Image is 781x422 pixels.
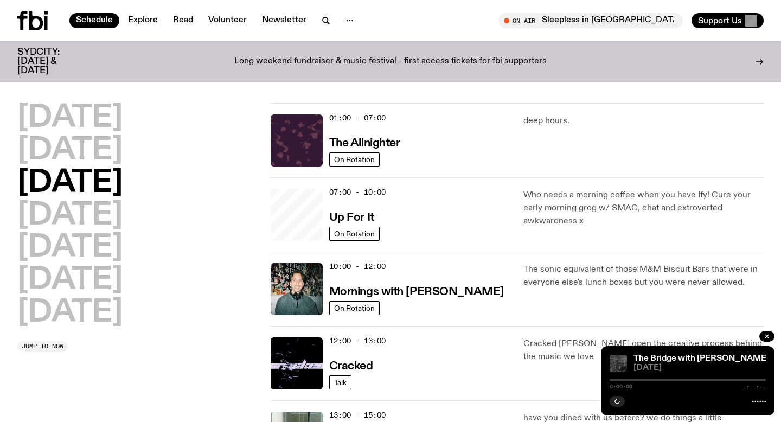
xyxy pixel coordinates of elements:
[610,384,632,389] span: 0:00:00
[17,265,123,296] button: [DATE]
[329,410,386,420] span: 13:00 - 15:00
[743,384,766,389] span: -:--:--
[329,113,386,123] span: 01:00 - 07:00
[17,168,123,199] button: [DATE]
[17,103,123,133] button: [DATE]
[334,155,375,163] span: On Rotation
[329,261,386,272] span: 10:00 - 12:00
[329,375,351,389] a: Talk
[633,354,769,363] a: The Bridge with [PERSON_NAME]
[17,298,123,328] button: [DATE]
[271,263,323,315] img: Radio presenter Ben Hansen sits in front of a wall of photos and an fbi radio sign. Film photo. B...
[329,284,504,298] a: Mornings with [PERSON_NAME]
[17,201,123,231] button: [DATE]
[167,13,200,28] a: Read
[255,13,313,28] a: Newsletter
[329,212,374,223] h3: Up For It
[202,13,253,28] a: Volunteer
[329,359,373,372] a: Cracked
[22,343,63,349] span: Jump to now
[69,13,119,28] a: Schedule
[17,233,123,263] button: [DATE]
[692,13,764,28] button: Support Us
[523,337,764,363] p: Cracked [PERSON_NAME] open the creative process behind the music we love
[329,187,386,197] span: 07:00 - 10:00
[334,378,347,386] span: Talk
[121,13,164,28] a: Explore
[329,361,373,372] h3: Cracked
[17,341,68,352] button: Jump to now
[329,336,386,346] span: 12:00 - 13:00
[329,210,374,223] a: Up For It
[498,13,683,28] button: On AirSleepless in [GEOGRAPHIC_DATA]
[334,304,375,312] span: On Rotation
[17,48,87,75] h3: SYDCITY: [DATE] & [DATE]
[523,189,764,228] p: Who needs a morning coffee when you have Ify! Cure your early morning grog w/ SMAC, chat and extr...
[329,286,504,298] h3: Mornings with [PERSON_NAME]
[17,136,123,166] button: [DATE]
[523,114,764,127] p: deep hours.
[329,138,400,149] h3: The Allnighter
[234,57,547,67] p: Long weekend fundraiser & music festival - first access tickets for fbi supporters
[633,364,766,372] span: [DATE]
[329,136,400,149] a: The Allnighter
[334,229,375,238] span: On Rotation
[329,301,380,315] a: On Rotation
[271,337,323,389] img: Logo for Podcast Cracked. Black background, with white writing, with glass smashing graphics
[523,263,764,289] p: The sonic equivalent of those M&M Biscuit Bars that were in everyone else's lunch boxes but you w...
[271,189,323,241] a: Ify - a Brown Skin girl with black braided twists, looking up to the side with her tongue stickin...
[329,152,380,167] a: On Rotation
[698,16,742,25] span: Support Us
[329,227,380,241] a: On Rotation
